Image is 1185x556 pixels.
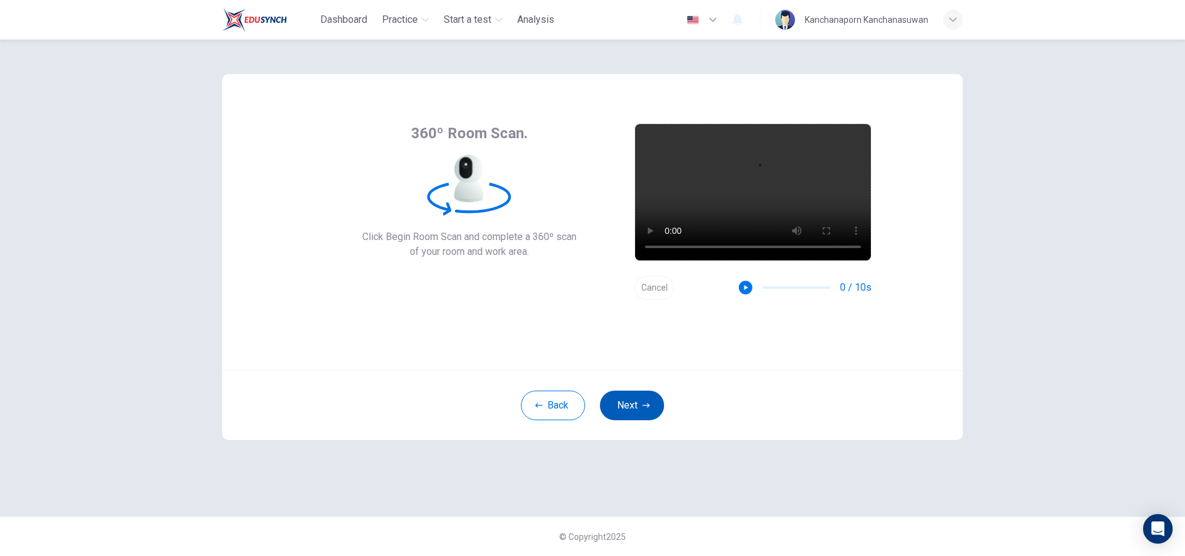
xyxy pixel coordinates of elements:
[775,10,795,30] img: Profile picture
[411,123,528,143] span: 360º Room Scan.
[320,12,367,27] span: Dashboard
[382,12,418,27] span: Practice
[315,9,372,31] button: Dashboard
[444,12,491,27] span: Start a test
[685,15,701,25] img: en
[517,12,554,27] span: Analysis
[559,532,626,542] span: © Copyright 2025
[439,9,507,31] button: Start a test
[222,7,287,32] img: Train Test logo
[377,9,434,31] button: Practice
[362,244,576,259] span: of your room and work area.
[805,12,928,27] div: Kanchanaporn Kanchanasuwan
[362,230,576,244] span: Click Begin Room Scan and complete a 360º scan
[512,9,559,31] button: Analysis
[521,391,585,420] button: Back
[1143,514,1173,544] div: Open Intercom Messenger
[600,391,664,420] button: Next
[840,280,871,295] span: 0 / 10s
[222,7,315,32] a: Train Test logo
[634,276,674,300] button: Cancel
